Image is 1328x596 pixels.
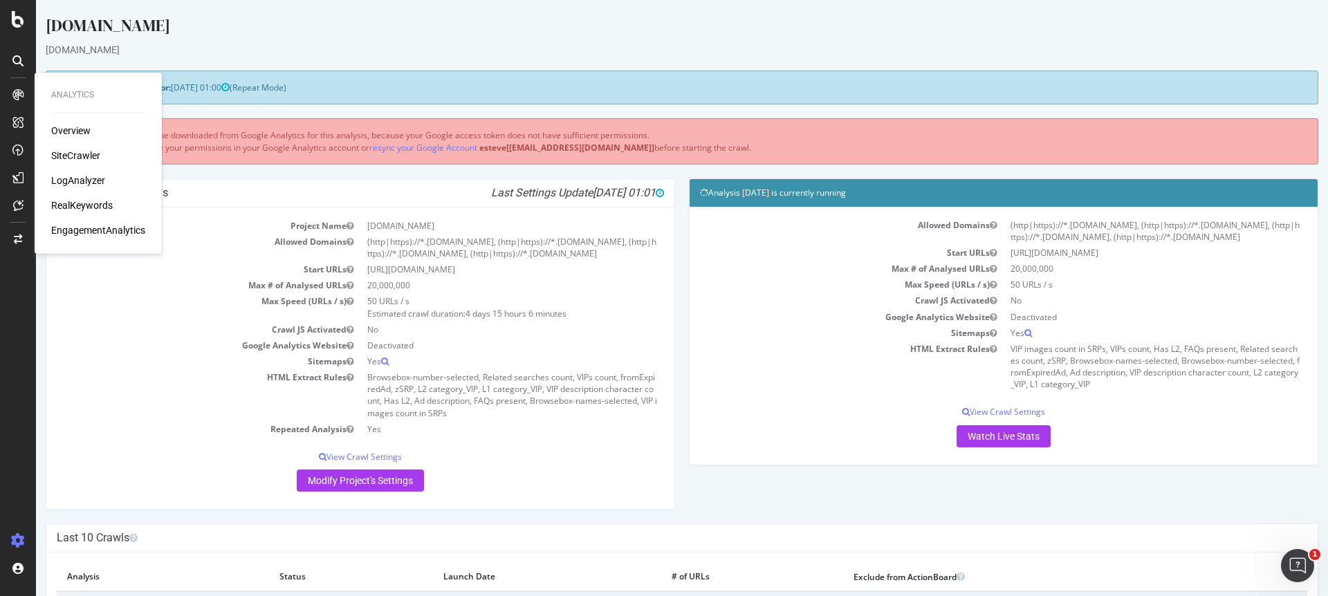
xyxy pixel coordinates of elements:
a: Overview [51,124,91,138]
h4: Analysis [DATE] is currently running [664,186,1271,200]
div: [DOMAIN_NAME] [10,14,1282,43]
td: Crawl JS Activated [664,292,968,308]
td: HTML Extract Rules [21,369,324,421]
td: (http|https)://*.[DOMAIN_NAME], (http|https)://*.[DOMAIN_NAME], (http|https)://*.[DOMAIN_NAME], (... [968,217,1271,245]
td: Max Speed (URLs / s) [664,277,968,292]
td: (http|https)://*.[DOMAIN_NAME], (http|https)://*.[DOMAIN_NAME], (http|https)://*.[DOMAIN_NAME], (... [324,234,628,261]
th: # of URLs [625,563,808,591]
td: Yes [324,353,628,369]
th: Analysis [21,563,233,591]
td: 20,000,000 [968,261,1271,277]
a: RealKeywords [51,198,113,212]
td: 50 URLs / s [968,277,1271,292]
span: 1 [1309,549,1320,560]
a: Modify Project's Settings [261,469,388,492]
td: Max # of Analysed URLs [664,261,968,277]
a: Watch Live Stats [921,425,1015,447]
td: Google Analytics Website [21,337,324,353]
td: Sitemaps [21,353,324,369]
div: (Repeat Mode) [10,71,1282,104]
td: VIP images count in SRPs, VIPs count, Has L2, FAQs present, Related searches count, zSRP, Browseb... [968,341,1271,393]
div: Analytics [51,89,145,101]
p: View Crawl Settings [21,451,628,463]
th: Launch Date [397,563,625,591]
div: [DOMAIN_NAME] [10,43,1282,57]
td: Start URLs [21,261,324,277]
td: Start URLs [664,245,968,261]
p: View Crawl Settings [664,406,1271,418]
span: 4 days 15 hours 6 minutes [430,308,531,319]
td: Deactivated [324,337,628,353]
td: Google Analytics Website [664,309,968,325]
td: No [324,322,628,337]
b: esteve[[EMAIL_ADDRESS][DOMAIN_NAME]] [443,142,618,153]
strong: Next Launch Scheduled for: [21,82,135,93]
a: resync your Google Account [333,142,441,153]
td: Crawl JS Activated [21,322,324,337]
a: EngagementAnalytics [51,223,145,237]
span: [DATE] 01:00 [135,82,194,93]
td: Sitemaps [664,325,968,341]
div: Visit information will not be downloaded from Google Analytics for this analysis, because your Go... [10,118,1282,164]
td: 50 URLs / s Estimated crawl duration: [324,293,628,321]
td: Max # of Analysed URLs [21,277,324,293]
iframe: Intercom live chat [1281,549,1314,582]
td: Browsebox-number-selected, Related searches count, VIPs count, fromExpiredAd, zSRP, L2 category_V... [324,369,628,421]
h4: Project Global Settings [21,186,628,200]
td: Yes [324,421,628,437]
td: Project Name [21,218,324,234]
a: LogAnalyzer [51,174,105,187]
i: Last Settings Update [455,186,628,200]
td: No [968,292,1271,308]
span: [DATE] 01:01 [557,186,628,199]
td: Yes [968,325,1271,341]
td: [URL][DOMAIN_NAME] [968,245,1271,261]
td: [URL][DOMAIN_NAME] [324,261,628,277]
h4: Last 10 Crawls [21,531,1271,545]
td: 20,000,000 [324,277,628,293]
td: Repeated Analysis [21,421,324,437]
td: HTML Extract Rules [664,341,968,393]
td: Max Speed (URLs / s) [21,293,324,321]
td: Allowed Domains [664,217,968,245]
th: Exclude from ActionBoard [807,563,1186,591]
td: Deactivated [968,309,1271,325]
a: SiteCrawler [51,149,100,162]
th: Status [233,563,398,591]
td: Allowed Domains [21,234,324,261]
td: [DOMAIN_NAME] [324,218,628,234]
